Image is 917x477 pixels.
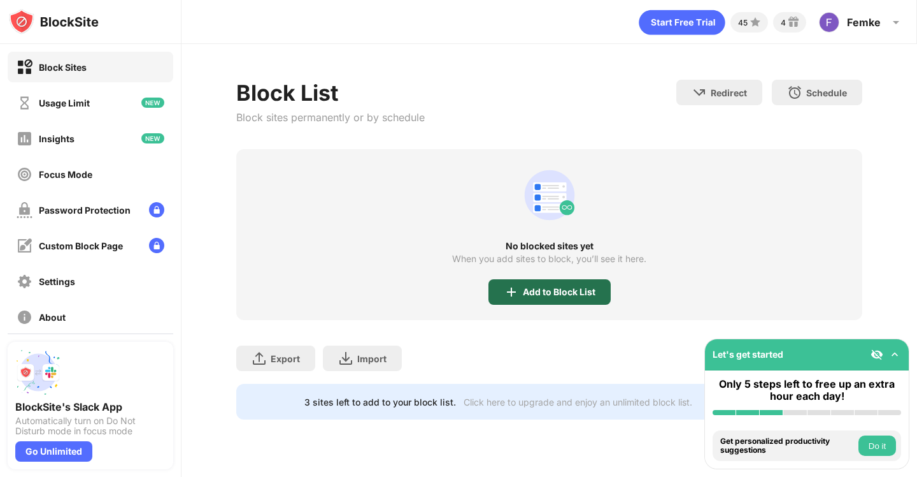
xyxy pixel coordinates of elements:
img: insights-off.svg [17,131,32,147]
div: Only 5 steps left to free up an extra hour each day! [713,378,901,402]
img: lock-menu.svg [149,238,164,253]
div: About [39,312,66,323]
img: password-protection-off.svg [17,202,32,218]
div: Get personalized productivity suggestions [720,437,855,455]
div: Export [271,353,300,364]
img: new-icon.svg [141,133,164,143]
button: Do it [858,436,896,456]
div: animation [639,10,725,35]
img: ACg8ocI013eXVD-FewQZoWYWtcv1K2qs_Uts1oxtRHTTkdi0nLTIWQ=s96-c [819,12,839,33]
img: time-usage-off.svg [17,95,32,111]
div: BlockSite's Slack App [15,400,166,413]
div: Focus Mode [39,169,92,180]
img: lock-menu.svg [149,202,164,217]
div: Custom Block Page [39,240,123,251]
div: Block Sites [39,62,87,73]
div: Schedule [806,87,847,98]
img: points-small.svg [748,15,763,30]
div: Click here to upgrade and enjoy an unlimited block list. [464,397,692,407]
div: Insights [39,133,75,144]
div: No blocked sites yet [236,241,862,251]
img: reward-small.svg [786,15,801,30]
div: Block List [236,80,425,106]
img: new-icon.svg [141,98,164,108]
img: logo-blocksite.svg [9,9,99,34]
div: Femke [847,16,881,29]
img: focus-off.svg [17,166,32,182]
div: When you add sites to block, you’ll see it here. [452,254,646,264]
div: Automatically turn on Do Not Disturb mode in focus mode [15,416,166,436]
img: block-on.svg [17,59,32,75]
div: 4 [781,18,786,27]
img: omni-setup-toggle.svg [888,348,901,361]
div: animation [519,165,580,226]
div: Let's get started [713,349,783,360]
div: Add to Block List [523,287,595,297]
div: Settings [39,276,75,287]
div: Usage Limit [39,98,90,108]
img: settings-off.svg [17,274,32,290]
div: Go Unlimited [15,441,92,462]
div: Import [357,353,387,364]
img: eye-not-visible.svg [871,348,883,361]
div: 45 [738,18,748,27]
img: push-slack.svg [15,349,61,395]
div: Password Protection [39,205,131,216]
div: 3 sites left to add to your block list. [304,397,456,407]
img: about-off.svg [17,309,32,325]
img: customize-block-page-off.svg [17,238,32,254]
div: Redirect [711,87,747,98]
div: Block sites permanently or by schedule [236,111,425,124]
